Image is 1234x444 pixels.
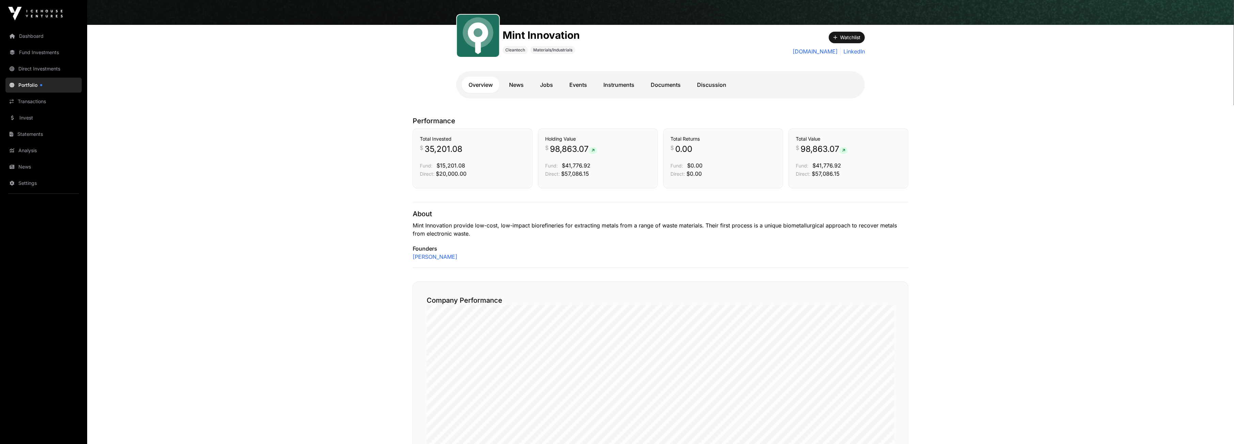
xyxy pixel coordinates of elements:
a: Portfolio [5,78,82,93]
a: Analysis [5,143,82,158]
a: Settings [5,176,82,191]
p: About [413,209,908,219]
span: Direct: [670,171,685,177]
a: Invest [5,110,82,125]
a: Dashboard [5,29,82,44]
h1: Mint Innovation [503,29,580,41]
a: Jobs [533,77,560,93]
iframe: Chat Widget [1200,411,1234,444]
img: Icehouse Ventures Logo [8,7,63,20]
span: $15,201.08 [437,162,465,169]
a: Discussion [690,77,733,93]
a: Documents [644,77,687,93]
h2: Company Performance [427,296,895,305]
h3: Total Invested [420,136,525,142]
span: $41,776.92 [562,162,590,169]
button: Watchlist [829,32,865,43]
a: Instruments [597,77,641,93]
nav: Tabs [462,77,859,93]
span: $41,776.92 [812,162,841,169]
span: 0.00 [675,144,692,155]
span: $ [545,144,549,152]
a: Transactions [5,94,82,109]
span: $ [420,144,423,152]
p: Founders [413,244,908,253]
span: $ [796,144,799,152]
span: Direct: [545,171,560,177]
a: News [502,77,531,93]
span: Fund: [545,163,558,169]
a: Overview [462,77,500,93]
a: [PERSON_NAME] [413,253,457,261]
img: Mint.svg [460,17,496,54]
span: 35,201.08 [425,144,462,155]
span: Direct: [796,171,810,177]
span: 98,863.07 [801,144,848,155]
span: $ [670,144,674,152]
span: Fund: [796,163,808,169]
span: Materials/Industrials [533,47,572,53]
h3: Holding Value [545,136,651,142]
p: Performance [413,116,908,126]
a: [DOMAIN_NAME] [793,47,838,55]
span: 98,863.07 [550,144,597,155]
span: $0.00 [686,170,702,177]
a: LinkedIn [840,47,865,55]
a: News [5,159,82,174]
a: Fund Investments [5,45,82,60]
a: Direct Investments [5,61,82,76]
p: Mint Innovation provide low-cost, low-impact biorefineries for extracting metals from a range of ... [413,221,908,238]
span: $57,086.15 [561,170,589,177]
a: Events [563,77,594,93]
span: $20,000.00 [436,170,466,177]
span: Cleantech [505,47,525,53]
a: Statements [5,127,82,142]
span: $57,086.15 [812,170,840,177]
span: Fund: [670,163,683,169]
span: Fund: [420,163,432,169]
h3: Total Value [796,136,901,142]
span: $0.00 [687,162,702,169]
h3: Total Returns [670,136,776,142]
span: Direct: [420,171,434,177]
